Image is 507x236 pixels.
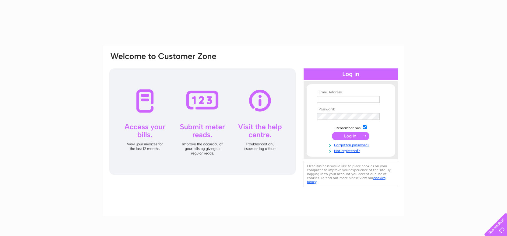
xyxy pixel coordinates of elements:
input: Submit [332,132,369,140]
a: Forgotten password? [317,142,386,147]
a: Not registered? [317,147,386,153]
a: cookies policy [307,176,386,184]
th: Password: [315,107,386,112]
th: Email Address: [315,90,386,95]
td: Remember me? [315,124,386,130]
div: Clear Business would like to place cookies on your computer to improve your experience of the sit... [304,161,398,187]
